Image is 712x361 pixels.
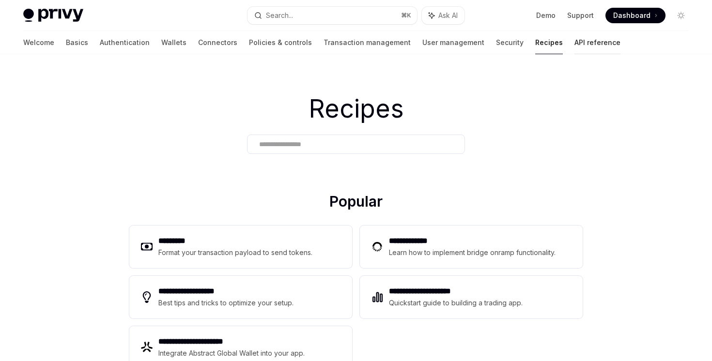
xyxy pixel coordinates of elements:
img: light logo [23,9,83,22]
a: Dashboard [605,8,666,23]
a: Connectors [198,31,237,54]
h2: Popular [129,193,583,214]
div: Best tips and tricks to optimize your setup. [158,297,295,309]
a: Policies & controls [249,31,312,54]
a: **** ****Format your transaction payload to send tokens. [129,226,352,268]
a: Basics [66,31,88,54]
div: Learn how to implement bridge onramp functionality. [389,247,558,258]
div: Search... [266,10,293,21]
div: Format your transaction payload to send tokens. [158,247,313,258]
div: Quickstart guide to building a trading app. [389,297,523,309]
button: Ask AI [422,7,464,24]
a: **** **** ***Learn how to implement bridge onramp functionality. [360,226,583,268]
a: Recipes [535,31,563,54]
a: Authentication [100,31,150,54]
a: API reference [574,31,620,54]
button: Search...⌘K [248,7,417,24]
a: Support [567,11,594,20]
div: Integrate Abstract Global Wallet into your app. [158,347,306,359]
span: Ask AI [438,11,458,20]
a: Demo [536,11,556,20]
a: Wallets [161,31,186,54]
span: Dashboard [613,11,650,20]
a: User management [422,31,484,54]
a: Welcome [23,31,54,54]
button: Toggle dark mode [673,8,689,23]
a: Security [496,31,524,54]
span: ⌘ K [401,12,411,19]
a: Transaction management [324,31,411,54]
